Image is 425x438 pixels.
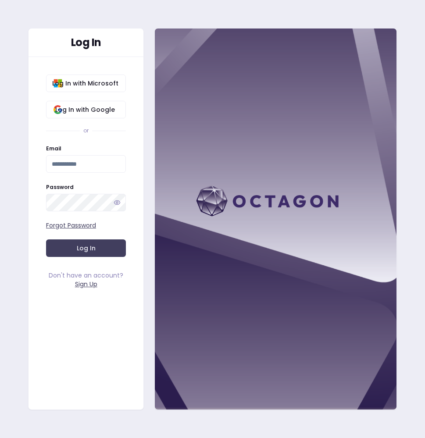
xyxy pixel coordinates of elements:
a: Forgot Password [46,221,96,230]
div: Don't have an account? [46,271,126,288]
label: Email [46,145,61,152]
a: Sign Up [75,280,97,288]
span: Log In [77,244,96,253]
div: or [83,127,89,134]
label: Password [46,183,74,191]
span: Log In with Microsoft [52,79,118,88]
button: Log In [46,239,126,257]
div: Log In [46,37,126,48]
button: Log In with Microsoft [46,75,126,92]
span: Log In with Google [52,105,118,114]
button: Log In with Google [46,101,126,118]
